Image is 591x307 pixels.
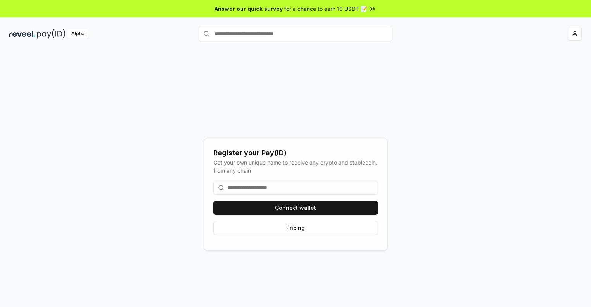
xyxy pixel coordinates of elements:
button: Pricing [213,221,378,235]
img: pay_id [37,29,65,39]
div: Alpha [67,29,89,39]
span: for a chance to earn 10 USDT 📝 [284,5,367,13]
img: reveel_dark [9,29,35,39]
button: Connect wallet [213,201,378,215]
div: Get your own unique name to receive any crypto and stablecoin, from any chain [213,158,378,175]
span: Answer our quick survey [215,5,283,13]
div: Register your Pay(ID) [213,147,378,158]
